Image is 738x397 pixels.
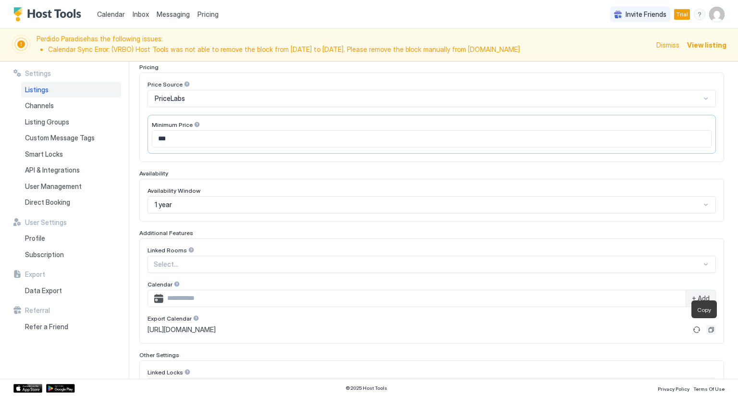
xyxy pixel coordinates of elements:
a: Calendar [97,9,125,19]
span: Pricing [139,63,159,71]
span: Terms Of Use [693,386,725,392]
span: Smart Locks [25,150,63,159]
a: Custom Message Tags [21,130,121,146]
span: Calendar [97,10,125,18]
span: Channels [25,101,54,110]
span: Custom Message Tags [25,134,95,142]
span: Linked Rooms [148,247,187,254]
span: PriceLabs [155,94,185,103]
span: Copy [697,306,711,313]
span: Calendar [148,281,172,288]
div: View listing [687,40,726,50]
span: Other Settings [139,351,179,359]
a: User Management [21,178,121,195]
span: Privacy Policy [658,386,689,392]
a: Subscription [21,247,121,263]
a: Direct Booking [21,194,121,211]
a: Inbox [133,9,149,19]
span: 1 year [155,200,172,209]
span: Minimum Price [152,121,193,128]
a: Refer a Friend [21,319,121,335]
span: Profile [25,234,45,243]
span: Export Calendar [148,315,192,322]
input: Input Field [152,131,711,147]
a: API & Integrations [21,162,121,178]
a: Host Tools Logo [13,7,86,22]
span: Pricing [197,10,219,19]
div: menu [694,9,705,20]
span: Availability [139,170,168,177]
span: Subscription [25,250,64,259]
a: Profile [21,230,121,247]
span: Refer a Friend [25,323,68,331]
span: Inbox [133,10,149,18]
a: Data Export [21,283,121,299]
span: Listings [25,86,49,94]
span: + Add [692,294,710,303]
span: © 2025 Host Tools [345,385,387,391]
input: Input Field [163,290,686,307]
span: Perdido Paradise has the following issues: [37,35,651,55]
a: Smart Locks [21,146,121,162]
li: Calendar Sync Error: (VRBO) Host Tools was not able to remove the block from [DATE] to [DATE]. Pl... [48,45,651,54]
span: Settings [25,69,51,78]
span: Additional Features [139,229,193,236]
span: Invite Friends [626,10,666,19]
span: Data Export [25,286,62,295]
a: Listing Groups [21,114,121,130]
span: Trial [676,10,688,19]
span: Listing Groups [25,118,69,126]
button: Copy [706,325,716,335]
a: Google Play Store [46,384,75,393]
span: Export [25,270,45,279]
a: Channels [21,98,121,114]
span: Referral [25,306,50,315]
a: Terms Of Use [693,383,725,393]
iframe: Intercom live chat [10,364,33,387]
a: Privacy Policy [658,383,689,393]
span: Linked Locks [148,369,183,376]
span: Messaging [157,10,190,18]
span: Price Source [148,81,183,88]
div: Dismiss [656,40,679,50]
a: Messaging [157,9,190,19]
span: Direct Booking [25,198,70,207]
div: User profile [709,7,725,22]
a: [URL][DOMAIN_NAME] [148,325,687,334]
span: User Management [25,182,82,191]
span: API & Integrations [25,166,80,174]
span: User Settings [25,218,67,227]
button: Refresh [691,324,702,335]
span: Availability Window [148,187,200,194]
span: [URL][DOMAIN_NAME] [148,325,216,334]
a: App Store [13,384,42,393]
a: Listings [21,82,121,98]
